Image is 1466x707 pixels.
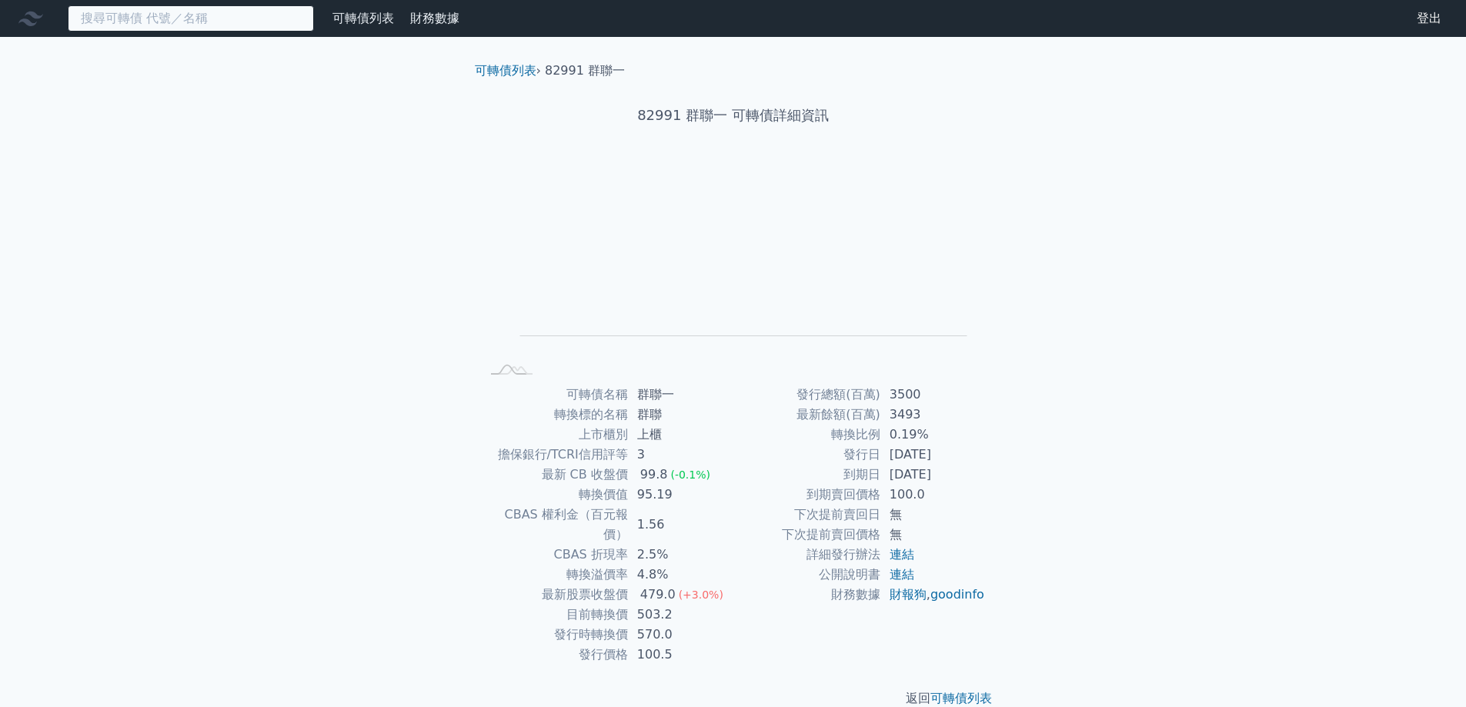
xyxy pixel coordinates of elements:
[628,645,733,665] td: 100.5
[880,585,986,605] td: ,
[628,405,733,425] td: 群聯
[733,405,880,425] td: 最新餘額(百萬)
[880,525,986,545] td: 無
[880,445,986,465] td: [DATE]
[481,405,628,425] td: 轉換標的名稱
[890,567,914,582] a: 連結
[481,385,628,405] td: 可轉債名稱
[930,587,984,602] a: goodinfo
[733,585,880,605] td: 財務數據
[733,385,880,405] td: 發行總額(百萬)
[628,505,733,545] td: 1.56
[481,425,628,445] td: 上市櫃別
[481,645,628,665] td: 發行價格
[880,505,986,525] td: 無
[506,175,967,359] g: Chart
[880,485,986,505] td: 100.0
[475,63,536,78] a: 可轉債列表
[628,485,733,505] td: 95.19
[68,5,314,32] input: 搜尋可轉債 代號／名稱
[481,485,628,505] td: 轉換價值
[628,425,733,445] td: 上櫃
[733,445,880,465] td: 發行日
[880,425,986,445] td: 0.19%
[880,405,986,425] td: 3493
[332,11,394,25] a: 可轉債列表
[628,545,733,565] td: 2.5%
[481,545,628,565] td: CBAS 折現率
[545,62,625,80] li: 82991 群聯一
[733,465,880,485] td: 到期日
[930,691,992,705] a: 可轉債列表
[628,605,733,625] td: 503.2
[880,385,986,405] td: 3500
[637,465,671,485] div: 99.8
[880,465,986,485] td: [DATE]
[733,565,880,585] td: 公開說明書
[628,445,733,465] td: 3
[890,547,914,562] a: 連結
[1404,6,1454,31] a: 登出
[679,589,723,601] span: (+3.0%)
[410,11,459,25] a: 財務數據
[628,565,733,585] td: 4.8%
[481,445,628,465] td: 擔保銀行/TCRI信用評等
[481,465,628,485] td: 最新 CB 收盤價
[628,625,733,645] td: 570.0
[481,585,628,605] td: 最新股票收盤價
[890,587,927,602] a: 財報狗
[481,505,628,545] td: CBAS 權利金（百元報價）
[481,605,628,625] td: 目前轉換價
[733,505,880,525] td: 下次提前賣回日
[670,469,710,481] span: (-0.1%)
[481,625,628,645] td: 發行時轉換價
[1389,633,1466,707] iframe: Chat Widget
[733,425,880,445] td: 轉換比例
[733,525,880,545] td: 下次提前賣回價格
[733,485,880,505] td: 到期賣回價格
[1389,633,1466,707] div: 聊天小工具
[475,62,541,80] li: ›
[628,385,733,405] td: 群聯一
[463,105,1004,126] h1: 82991 群聯一 可轉債詳細資訊
[733,545,880,565] td: 詳細發行辦法
[481,565,628,585] td: 轉換溢價率
[637,585,679,605] div: 479.0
